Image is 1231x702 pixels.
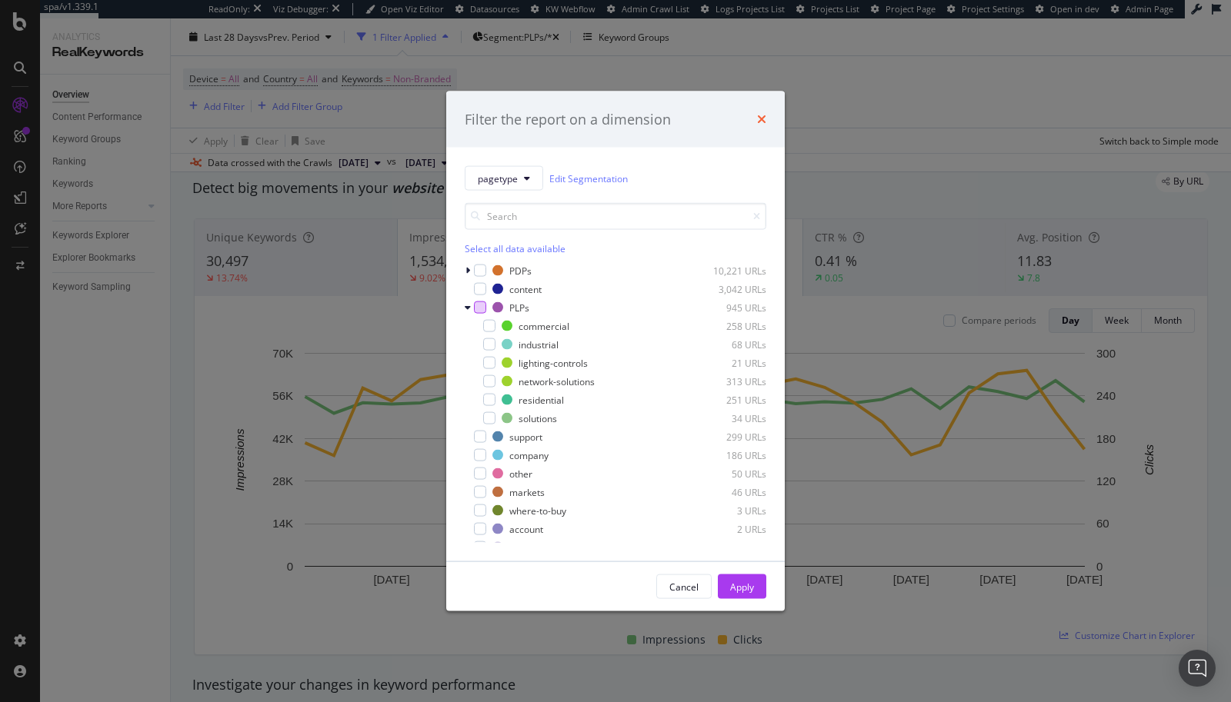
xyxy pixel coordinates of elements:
div: 2 URLs [691,522,766,535]
div: other [509,467,532,480]
div: modal [446,91,785,611]
div: account [509,522,543,535]
div: 3,042 URLs [691,282,766,295]
div: where-to-buy [509,504,566,517]
div: 21 URLs [691,356,766,369]
div: 1 URL [691,541,766,554]
div: bin [509,541,522,554]
div: PLPs [509,301,529,314]
div: Filter the report on a dimension [465,109,671,129]
div: Cancel [669,580,699,593]
div: times [757,109,766,129]
div: 313 URLs [691,374,766,388]
div: company [509,448,549,461]
button: Apply [718,574,766,599]
button: Cancel [656,574,712,599]
div: Apply [730,580,754,593]
div: content [509,282,542,295]
span: pagetype [478,171,518,185]
div: Select all data available [465,242,766,255]
div: 34 URLs [691,411,766,424]
div: 945 URLs [691,301,766,314]
div: 50 URLs [691,467,766,480]
div: 186 URLs [691,448,766,461]
div: 258 URLs [691,319,766,332]
input: Search [465,203,766,230]
div: solutions [519,411,557,424]
div: commercial [519,319,569,332]
div: 3 URLs [691,504,766,517]
div: support [509,430,542,443]
div: Open Intercom Messenger [1179,650,1216,687]
div: residential [519,393,564,406]
button: pagetype [465,166,543,191]
div: 10,221 URLs [691,264,766,277]
div: markets [509,485,545,498]
div: network-solutions [519,374,595,388]
div: 251 URLs [691,393,766,406]
div: 68 URLs [691,338,766,351]
div: PDPs [509,264,532,277]
div: lighting-controls [519,356,588,369]
div: 46 URLs [691,485,766,498]
div: industrial [519,338,559,351]
a: Edit Segmentation [549,170,628,186]
div: 299 URLs [691,430,766,443]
